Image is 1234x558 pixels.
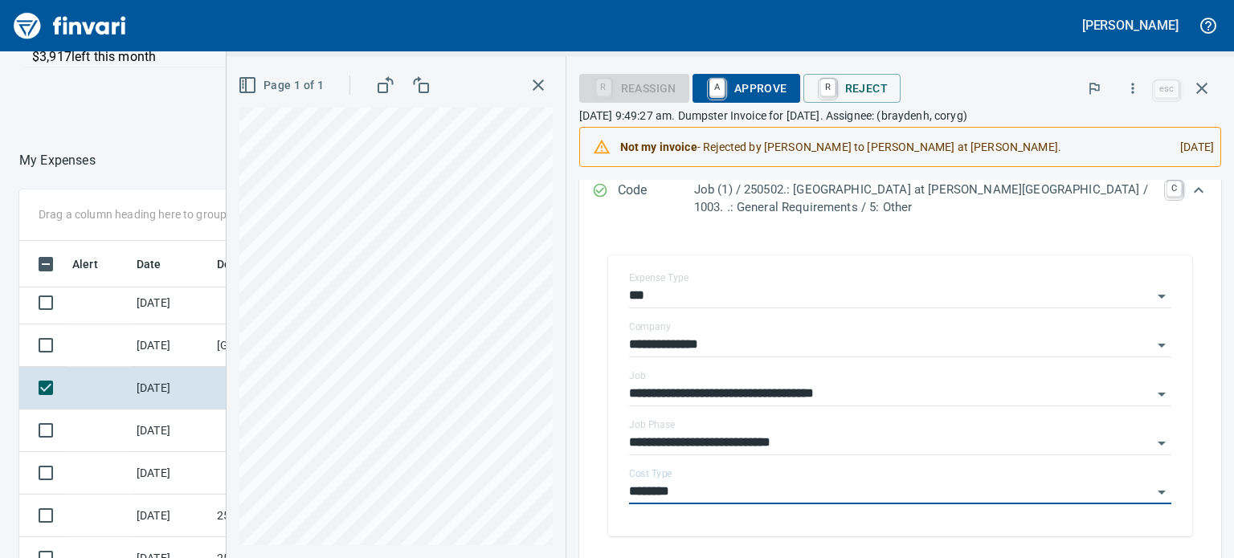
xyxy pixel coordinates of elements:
[620,132,1167,161] div: - Rejected by [PERSON_NAME] to [PERSON_NAME] at [PERSON_NAME].
[629,420,675,430] label: Job Phase
[629,273,689,283] label: Expense Type
[803,74,901,103] button: RReject
[709,79,725,96] a: A
[1150,285,1173,308] button: Open
[19,151,96,170] p: My Expenses
[629,469,672,479] label: Cost Type
[705,75,787,102] span: Approve
[8,67,395,83] p: Online allowed
[820,79,836,96] a: R
[1150,383,1173,405] button: Open
[1154,80,1179,98] a: esc
[629,371,646,381] label: Job
[19,151,96,170] nav: breadcrumb
[1167,181,1182,197] a: C
[1150,481,1173,503] button: Open
[210,324,355,367] td: [GEOGRAPHIC_DATA]-[PERSON_NAME][GEOGRAPHIC_DATA]
[629,322,671,332] label: Company
[130,409,210,452] td: [DATE]
[210,495,355,537] td: 250502.01
[130,367,210,409] td: [DATE]
[137,255,161,274] span: Date
[241,75,324,96] span: Page 1 of 1
[39,206,274,222] p: Drag a column heading here to group the table
[1077,71,1112,106] button: Flag
[620,141,697,153] strong: Not my invoice
[72,255,119,274] span: Alert
[235,71,330,100] button: Page 1 of 1
[217,255,277,274] span: Description
[130,495,210,537] td: [DATE]
[130,452,210,495] td: [DATE]
[1150,334,1173,356] button: Open
[32,47,392,67] p: $3,917 left this month
[1150,69,1221,108] span: Close invoice
[130,324,210,367] td: [DATE]
[1078,13,1183,38] button: [PERSON_NAME]
[72,255,98,274] span: Alert
[1115,71,1150,106] button: More
[1082,17,1179,34] h5: [PERSON_NAME]
[1150,432,1173,454] button: Open
[579,80,689,94] div: Reassign
[579,108,1221,124] p: [DATE] 9:49:27 am. Dumpster Invoice for [DATE]. Assignee: (braydenh, coryg)
[579,165,1221,233] div: Expand
[694,181,1158,217] p: Job (1) / 250502.: [GEOGRAPHIC_DATA] at [PERSON_NAME][GEOGRAPHIC_DATA] / 1003. .: General Require...
[10,6,130,45] img: Finvari
[816,75,888,102] span: Reject
[618,181,694,217] p: Code
[217,255,298,274] span: Description
[693,74,800,103] button: AApprove
[130,282,210,324] td: [DATE]
[1167,132,1214,161] div: [DATE]
[137,255,182,274] span: Date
